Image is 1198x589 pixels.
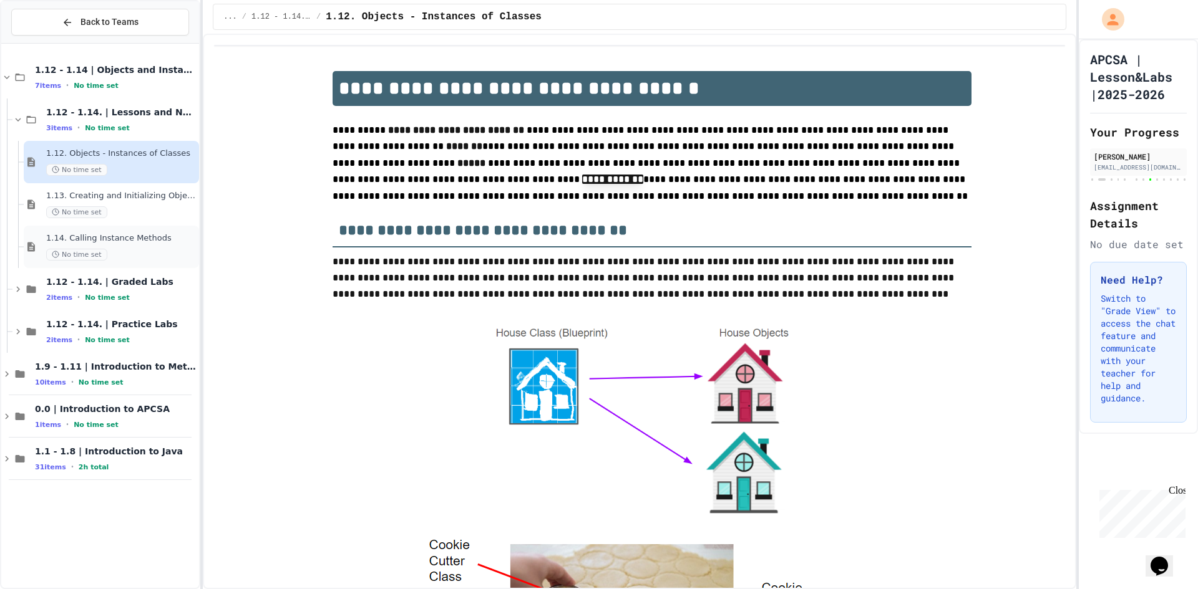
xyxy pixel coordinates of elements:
span: No time set [46,206,107,218]
span: / [242,12,246,22]
span: 1.12 - 1.14. | Lessons and Notes [251,12,311,22]
span: • [66,80,69,90]
span: • [71,462,74,472]
span: • [77,123,80,133]
span: 0.0 | Introduction to APCSA [35,403,197,414]
span: No time set [85,124,130,132]
span: 1.12 - 1.14. | Graded Labs [46,276,197,287]
span: 1.12 - 1.14. | Lessons and Notes [46,107,197,118]
span: No time set [74,421,119,429]
span: ... [223,12,237,22]
span: Back to Teams [80,16,139,29]
span: No time set [79,378,124,386]
div: [EMAIL_ADDRESS][DOMAIN_NAME] [1094,163,1183,172]
p: Switch to "Grade View" to access the chat feature and communicate with your teacher for help and ... [1101,292,1176,405]
span: • [66,419,69,429]
iframe: chat widget [1146,539,1186,577]
span: • [77,292,80,302]
h3: Need Help? [1101,272,1176,287]
span: 1.9 - 1.11 | Introduction to Methods [35,361,197,372]
div: Chat with us now!Close [5,5,86,79]
div: My Account [1089,5,1127,34]
h2: Assignment Details [1090,197,1187,232]
span: 31 items [35,463,66,471]
span: • [77,335,80,345]
span: No time set [85,336,130,344]
span: 1.12. Objects - Instances of Classes [46,148,197,159]
button: Back to Teams [11,9,189,36]
span: 1.12 - 1.14 | Objects and Instances of Classes [35,64,197,75]
span: / [316,12,321,22]
span: 1.12 - 1.14. | Practice Labs [46,318,197,330]
span: 1.14. Calling Instance Methods [46,233,197,244]
div: No due date set [1090,237,1187,252]
span: • [71,377,74,387]
h1: APCSA | Lesson&Labs |2025-2026 [1090,50,1187,103]
span: 2 items [46,336,72,344]
span: 1.13. Creating and Initializing Objects: Constructors [46,191,197,201]
iframe: chat widget [1094,485,1186,538]
span: No time set [74,82,119,90]
span: No time set [46,164,107,176]
span: No time set [46,249,107,261]
span: 2h total [79,463,109,471]
span: 1.12. Objects - Instances of Classes [326,9,542,24]
span: No time set [85,294,130,302]
span: 1.1 - 1.8 | Introduction to Java [35,446,197,457]
span: 2 items [46,294,72,302]
span: 10 items [35,378,66,386]
div: [PERSON_NAME] [1094,151,1183,162]
span: 3 items [46,124,72,132]
span: 7 items [35,82,61,90]
span: 1 items [35,421,61,429]
h2: Your Progress [1090,123,1187,141]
